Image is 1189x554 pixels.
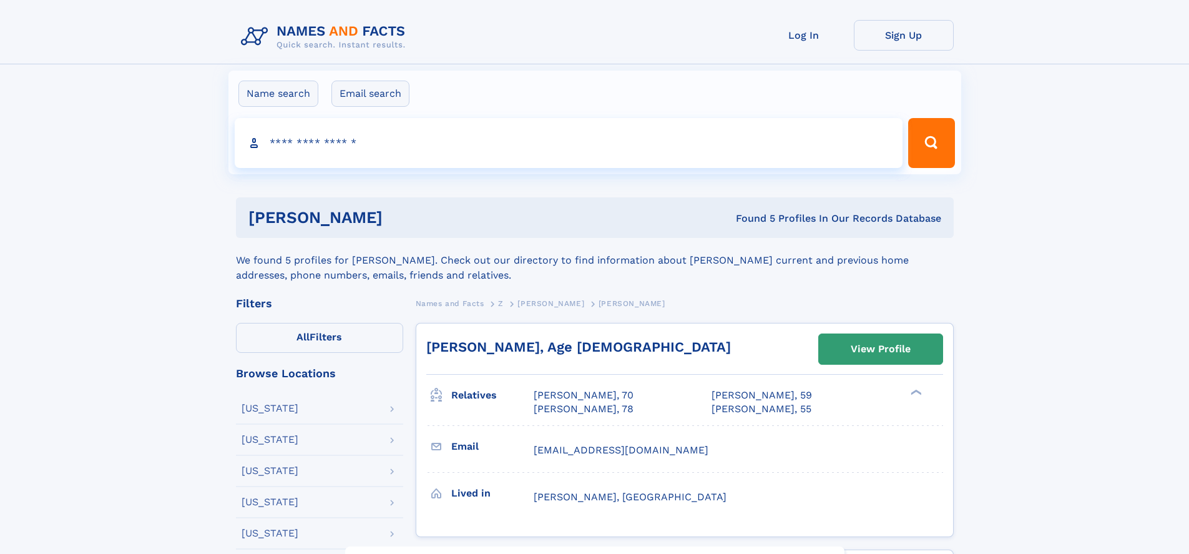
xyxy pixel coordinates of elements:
[712,402,811,416] a: [PERSON_NAME], 55
[854,20,954,51] a: Sign Up
[851,335,911,364] div: View Profile
[819,334,942,364] a: View Profile
[236,368,403,379] div: Browse Locations
[235,118,903,168] input: search input
[236,238,954,283] div: We found 5 profiles for [PERSON_NAME]. Check out our directory to find information about [PERSON_...
[236,20,416,54] img: Logo Names and Facts
[534,491,727,503] span: [PERSON_NAME], [GEOGRAPHIC_DATA]
[517,299,584,308] span: [PERSON_NAME]
[238,81,318,107] label: Name search
[242,528,298,538] div: [US_STATE]
[534,388,634,402] a: [PERSON_NAME], 70
[236,298,403,309] div: Filters
[242,435,298,445] div: [US_STATE]
[534,402,634,416] a: [PERSON_NAME], 78
[426,339,731,355] a: [PERSON_NAME], Age [DEMOGRAPHIC_DATA]
[498,295,504,311] a: Z
[248,210,559,225] h1: [PERSON_NAME]
[236,323,403,353] label: Filters
[754,20,854,51] a: Log In
[712,388,812,402] a: [PERSON_NAME], 59
[451,385,534,406] h3: Relatives
[296,331,310,343] span: All
[559,212,941,225] div: Found 5 Profiles In Our Records Database
[534,444,708,456] span: [EMAIL_ADDRESS][DOMAIN_NAME]
[416,295,484,311] a: Names and Facts
[498,299,504,308] span: Z
[517,295,584,311] a: [PERSON_NAME]
[908,118,954,168] button: Search Button
[331,81,409,107] label: Email search
[242,497,298,507] div: [US_STATE]
[451,483,534,504] h3: Lived in
[908,388,922,397] div: ❯
[451,436,534,457] h3: Email
[599,299,665,308] span: [PERSON_NAME]
[242,466,298,476] div: [US_STATE]
[242,403,298,413] div: [US_STATE]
